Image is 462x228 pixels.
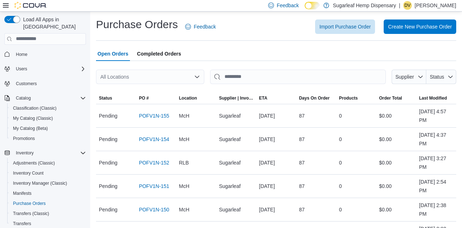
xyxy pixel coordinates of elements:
[7,113,89,123] button: My Catalog (Classic)
[219,95,253,101] span: Supplier | Invoice Number
[256,202,296,217] div: [DATE]
[339,95,358,101] span: Products
[416,151,456,174] div: [DATE] 3:27 PM
[299,205,305,214] span: 87
[305,2,320,9] input: Dark Mode
[10,209,86,218] span: Transfers (Classic)
[339,205,342,214] span: 0
[399,1,400,10] p: |
[376,155,416,170] div: $0.00
[1,93,89,103] button: Catalog
[10,169,47,177] a: Inventory Count
[10,114,56,123] a: My Catalog (Classic)
[10,159,86,167] span: Adjustments (Classic)
[7,178,89,188] button: Inventory Manager (Classic)
[210,70,386,84] input: This is a search bar. After typing your query, hit enter to filter the results lower in the page.
[299,111,305,120] span: 87
[13,94,86,102] span: Catalog
[96,92,136,104] button: Status
[182,19,219,34] a: Feedback
[7,133,89,144] button: Promotions
[10,169,86,177] span: Inventory Count
[137,47,181,61] span: Completed Orders
[13,170,44,176] span: Inventory Count
[13,149,86,157] span: Inventory
[339,111,342,120] span: 0
[10,134,86,143] span: Promotions
[10,124,86,133] span: My Catalog (Beta)
[256,179,296,193] div: [DATE]
[7,168,89,178] button: Inventory Count
[339,158,342,167] span: 0
[10,189,34,198] a: Manifests
[376,132,416,146] div: $0.00
[139,111,169,120] a: POFV1N-155
[96,17,178,32] h1: Purchase Orders
[299,182,305,190] span: 87
[13,211,49,216] span: Transfers (Classic)
[277,2,299,9] span: Feedback
[1,64,89,74] button: Users
[299,95,330,101] span: Days On Order
[13,180,67,186] span: Inventory Manager (Classic)
[10,124,51,133] a: My Catalog (Beta)
[10,159,58,167] a: Adjustments (Classic)
[13,105,57,111] span: Classification (Classic)
[426,70,456,84] button: Status
[7,209,89,219] button: Transfers (Classic)
[13,79,40,88] a: Customers
[376,202,416,217] div: $0.00
[416,198,456,221] div: [DATE] 2:38 PM
[13,115,53,121] span: My Catalog (Classic)
[384,19,456,34] button: Create New Purchase Order
[13,149,36,157] button: Inventory
[7,103,89,113] button: Classification (Classic)
[1,148,89,158] button: Inventory
[416,92,456,104] button: Last Modified
[13,201,46,206] span: Purchase Orders
[14,2,47,9] img: Cova
[256,155,296,170] div: [DATE]
[405,1,411,10] span: DV
[10,199,86,208] span: Purchase Orders
[396,74,414,80] span: Supplier
[179,95,197,101] div: Location
[16,150,34,156] span: Inventory
[392,70,426,84] button: Supplier
[99,205,117,214] span: Pending
[179,182,189,190] span: McH
[376,92,416,104] button: Order Total
[10,104,86,113] span: Classification (Classic)
[10,189,86,198] span: Manifests
[216,179,256,193] div: Sugarleaf
[10,219,34,228] a: Transfers
[403,1,412,10] div: Danniel Ventura
[7,123,89,133] button: My Catalog (Beta)
[299,158,305,167] span: 87
[216,132,256,146] div: Sugarleaf
[194,74,200,80] button: Open list of options
[430,74,444,80] span: Status
[256,109,296,123] div: [DATE]
[13,94,34,102] button: Catalog
[415,1,456,10] p: [PERSON_NAME]
[99,135,117,144] span: Pending
[16,95,31,101] span: Catalog
[256,132,296,146] div: [DATE]
[13,136,35,141] span: Promotions
[99,111,117,120] span: Pending
[99,182,117,190] span: Pending
[13,50,30,59] a: Home
[1,49,89,60] button: Home
[13,65,86,73] span: Users
[388,23,452,30] span: Create New Purchase Order
[16,66,27,72] span: Users
[416,175,456,198] div: [DATE] 2:54 PM
[416,128,456,151] div: [DATE] 4:37 PM
[7,198,89,209] button: Purchase Orders
[216,109,256,123] div: Sugarleaf
[139,205,169,214] a: POFV1N-150
[99,158,117,167] span: Pending
[10,114,86,123] span: My Catalog (Classic)
[176,92,216,104] button: Location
